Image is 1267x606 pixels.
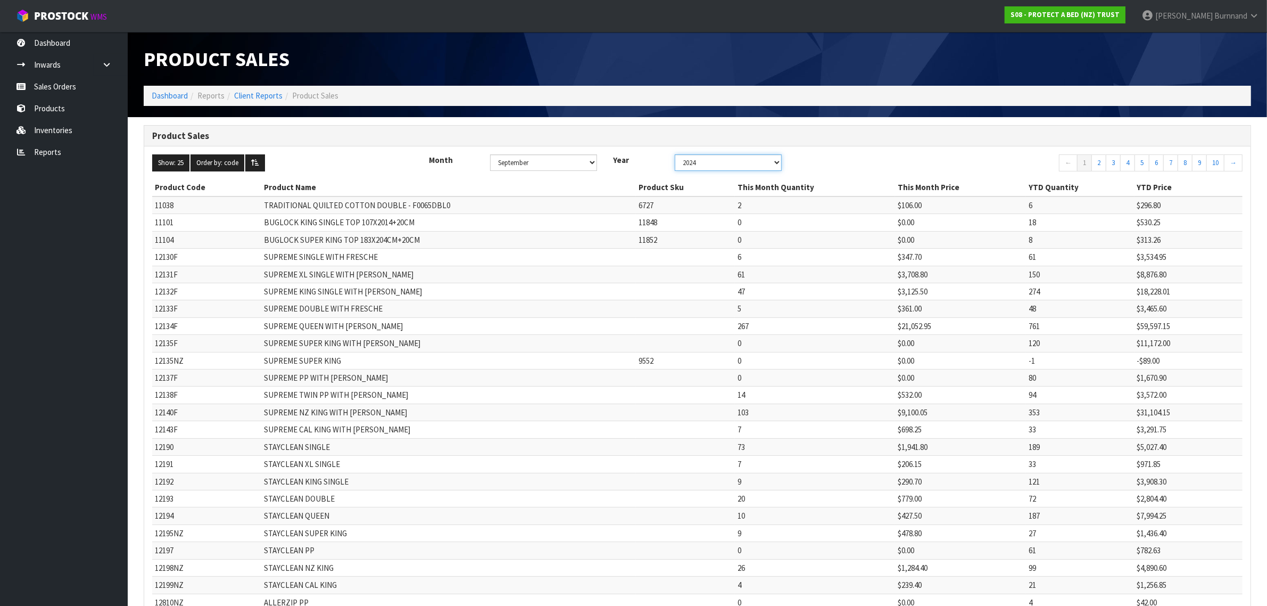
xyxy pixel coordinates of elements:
[1163,154,1178,171] a: 7
[895,179,1026,196] th: This Month Price
[261,456,636,473] td: STAYCLEAN XL SINGLE
[152,231,261,248] td: 11104
[735,473,895,490] td: 9
[261,317,636,334] td: SUPREME QUEEN WITH [PERSON_NAME]
[1134,352,1243,369] td: -$89.00
[261,231,636,248] td: BUGLOCK SUPER KING TOP 183X204CM+20CM
[895,507,1026,525] td: $427.50
[1206,154,1224,171] a: 10
[152,300,261,317] td: 12133F
[1149,154,1164,171] a: 6
[735,525,895,542] td: 9
[152,335,261,352] td: 12135F
[1106,154,1121,171] a: 3
[1059,154,1078,171] a: ←
[261,335,636,352] td: SUPREME SUPER KING WITH [PERSON_NAME]
[1134,283,1243,300] td: $18,228.01
[636,352,735,369] td: 9552
[1134,507,1243,525] td: $7,994.25
[1155,11,1213,21] span: [PERSON_NAME]
[735,335,895,352] td: 0
[1011,10,1120,19] strong: S08 - PROTECT A BED (NZ) TRUST
[1134,577,1243,594] td: $1,256.85
[152,542,261,559] td: 12197
[1026,317,1134,334] td: 761
[144,46,289,71] span: Product Sales
[261,421,636,438] td: SUPREME CAL KING WITH [PERSON_NAME]
[1026,196,1134,214] td: 6
[895,525,1026,542] td: $478.80
[1026,283,1134,300] td: 274
[735,559,895,576] td: 26
[1026,421,1134,438] td: 33
[1134,421,1243,438] td: $3,291.75
[895,490,1026,507] td: $779.00
[152,490,261,507] td: 12193
[261,370,636,387] td: SUPREME PP WITH [PERSON_NAME]
[895,249,1026,266] td: $347.70
[1026,352,1134,369] td: -1
[1026,300,1134,317] td: 48
[1134,214,1243,231] td: $530.25
[895,370,1026,387] td: $0.00
[1134,249,1243,266] td: $3,534.95
[152,387,261,404] td: 12138F
[152,370,261,387] td: 12137F
[152,283,261,300] td: 12132F
[895,335,1026,352] td: $0.00
[152,131,1243,141] h3: Product Sales
[90,12,107,22] small: WMS
[152,525,261,542] td: 12195NZ
[152,196,261,214] td: 11038
[895,473,1026,490] td: $290.70
[1026,577,1134,594] td: 21
[1026,542,1134,559] td: 61
[895,231,1026,248] td: $0.00
[735,577,895,594] td: 4
[292,91,338,101] span: Product Sales
[735,317,895,334] td: 267
[735,352,895,369] td: 0
[1134,490,1243,507] td: $2,804.40
[895,214,1026,231] td: $0.00
[1192,154,1207,171] a: 9
[1026,490,1134,507] td: 72
[261,387,636,404] td: SUPREME TWIN PP WITH [PERSON_NAME]
[1026,266,1134,283] td: 150
[152,577,261,594] td: 12199NZ
[1134,473,1243,490] td: $3,908.30
[1134,300,1243,317] td: $3,465.60
[152,249,261,266] td: 12130F
[261,490,636,507] td: STAYCLEAN DOUBLE
[261,507,636,525] td: STAYCLEAN QUEEN
[1026,438,1134,455] td: 189
[152,404,261,421] td: 12140F
[152,559,261,576] td: 12198NZ
[735,196,895,214] td: 2
[605,154,667,166] label: Year
[735,249,895,266] td: 6
[152,91,188,101] a: Dashboard
[152,317,261,334] td: 12134F
[152,438,261,455] td: 12190
[261,352,636,369] td: SUPREME SUPER KING
[1026,559,1134,576] td: 99
[798,154,1243,174] nav: Page navigation
[152,154,189,171] button: Show: 25
[1026,335,1134,352] td: 120
[234,91,283,101] a: Client Reports
[261,196,636,214] td: TRADITIONAL QUILTED COTTON DOUBLE - F0065DBL0
[895,542,1026,559] td: $0.00
[895,283,1026,300] td: $3,125.50
[895,352,1026,369] td: $0.00
[1026,404,1134,421] td: 353
[261,404,636,421] td: SUPREME NZ KING WITH [PERSON_NAME]
[261,525,636,542] td: STAYCLEAN SUPER KING
[261,249,636,266] td: SUPREME SINGLE WITH FRESCHE
[261,214,636,231] td: BUGLOCK KING SINGLE TOP 107X2014+20CM
[1026,370,1134,387] td: 80
[152,421,261,438] td: 12143F
[261,473,636,490] td: STAYCLEAN KING SINGLE
[152,507,261,525] td: 12194
[1091,154,1106,171] a: 2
